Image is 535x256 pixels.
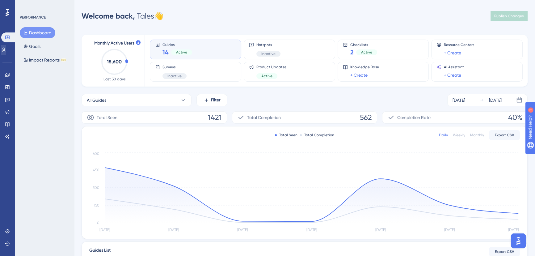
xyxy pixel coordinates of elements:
tspan: [DATE] [99,228,110,232]
tspan: [DATE] [444,228,455,232]
span: Filter [211,96,221,104]
span: 14 [162,48,169,57]
span: Need Help? [15,2,39,9]
div: Weekly [453,133,465,138]
tspan: 150 [94,203,99,207]
iframe: UserGuiding AI Assistant Launcher [509,232,528,250]
div: 1 [43,3,45,8]
a: + Create [444,71,461,79]
tspan: 450 [93,168,99,172]
div: PERFORMANCE [20,15,46,20]
tspan: [DATE] [306,228,317,232]
span: Surveys [162,65,187,70]
tspan: 300 [93,186,99,190]
span: Hotspots [256,42,280,47]
button: Impact ReportsBETA [20,54,70,66]
text: 15,600 [107,59,122,65]
span: Total Seen [97,114,117,121]
span: Publish Changes [494,14,524,19]
div: [DATE] [489,96,502,104]
span: Inactive [167,74,182,79]
div: Total Completion [300,133,334,138]
div: Monthly [470,133,484,138]
button: Filter [196,94,227,106]
div: Daily [439,133,448,138]
span: 1421 [208,113,222,122]
span: Active [176,50,187,55]
button: Dashboard [20,27,55,38]
tspan: [DATE] [375,228,386,232]
span: Welcome back, [82,11,135,20]
span: Resource Centers [444,42,474,47]
span: Completion Rate [397,114,431,121]
span: Last 30 days [103,77,125,82]
span: Guides [162,42,192,47]
span: Total Completion [247,114,281,121]
span: 562 [360,113,372,122]
span: Export CSV [495,249,514,254]
span: 40% [508,113,522,122]
tspan: 0 [97,221,99,225]
span: Checklists [350,42,377,47]
div: Total Seen [275,133,297,138]
div: [DATE] [453,96,465,104]
span: Knowledge Base [350,65,379,70]
div: Tales 👋 [82,11,163,21]
span: Product Updates [256,65,286,70]
tspan: 600 [93,151,99,156]
button: All Guides [82,94,192,106]
span: Monthly Active Users [94,40,134,47]
button: Publish Changes [491,11,528,21]
a: + Create [350,71,368,79]
span: Active [361,50,372,55]
tspan: [DATE] [168,228,179,232]
span: 2 [350,48,354,57]
span: All Guides [87,96,106,104]
div: BETA [61,58,66,62]
a: + Create [444,49,461,57]
span: Export CSV [495,133,514,138]
button: Export CSV [489,130,520,140]
tspan: [DATE] [508,228,519,232]
button: Goals [20,41,44,52]
span: Active [261,74,272,79]
span: AI Assistant [444,65,464,70]
span: Inactive [261,51,276,56]
tspan: [DATE] [237,228,248,232]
